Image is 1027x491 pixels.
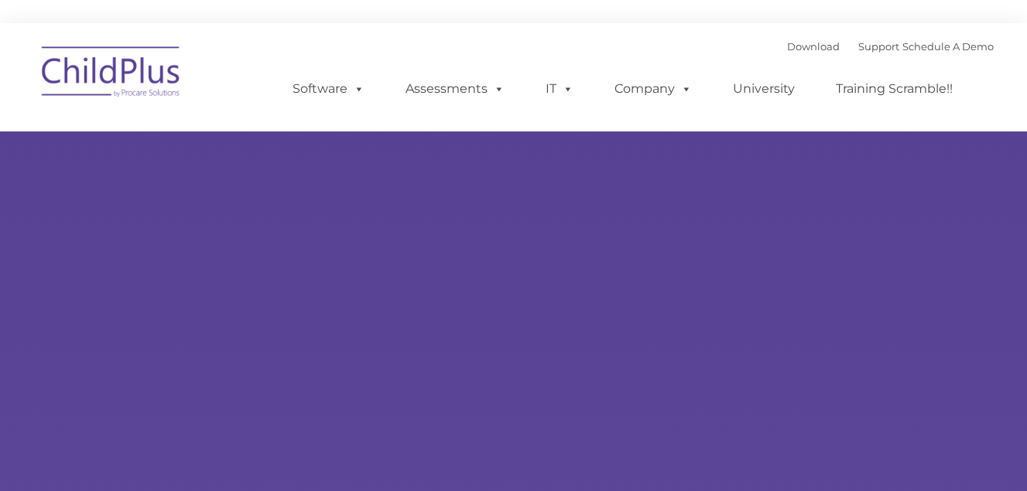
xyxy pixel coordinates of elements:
a: Company [599,73,707,104]
a: Schedule A Demo [902,40,994,53]
a: IT [530,73,589,104]
a: Software [277,73,380,104]
a: Training Scramble!! [820,73,968,104]
a: Download [787,40,840,53]
a: Assessments [390,73,520,104]
img: ChildPlus by Procare Solutions [34,36,189,113]
a: Support [858,40,899,53]
a: University [717,73,810,104]
font: | [787,40,994,53]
